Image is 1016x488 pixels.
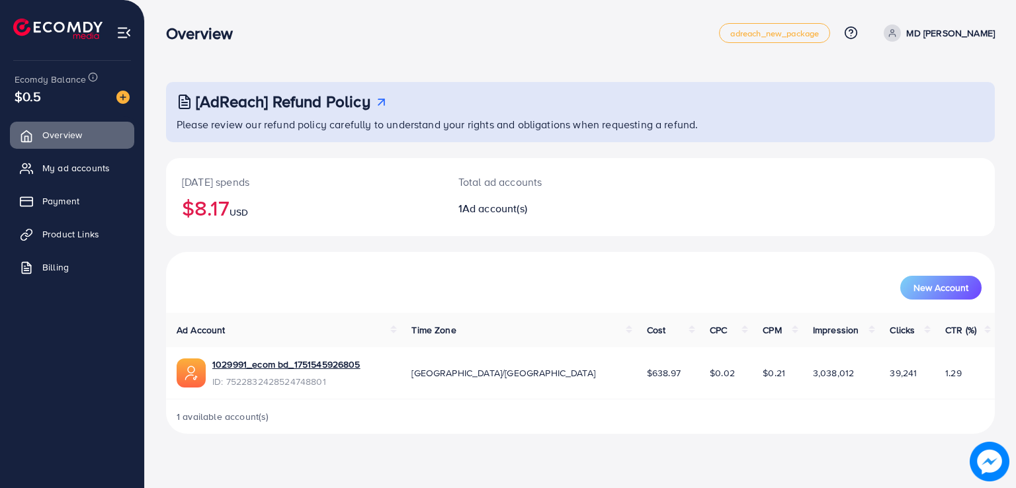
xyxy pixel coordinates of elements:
[730,29,819,38] span: adreach_new_package
[10,188,134,214] a: Payment
[945,366,962,380] span: 1.29
[813,366,854,380] span: 3,038,012
[212,358,360,371] a: 1029991_ecom bd_1751545926805
[182,174,427,190] p: [DATE] spends
[15,87,42,106] span: $0.5
[42,227,99,241] span: Product Links
[900,276,982,300] button: New Account
[10,221,134,247] a: Product Links
[42,261,69,274] span: Billing
[913,283,968,292] span: New Account
[710,366,735,380] span: $0.02
[458,174,634,190] p: Total ad accounts
[177,358,206,387] img: ic-ads-acc.e4c84228.svg
[890,323,915,337] span: Clicks
[878,24,995,42] a: MD [PERSON_NAME]
[906,25,995,41] p: MD [PERSON_NAME]
[411,366,595,380] span: [GEOGRAPHIC_DATA]/[GEOGRAPHIC_DATA]
[42,194,79,208] span: Payment
[116,25,132,40] img: menu
[890,366,917,380] span: 39,241
[763,366,785,380] span: $0.21
[813,323,859,337] span: Impression
[970,442,1009,481] img: image
[13,19,103,39] img: logo
[10,155,134,181] a: My ad accounts
[177,410,269,423] span: 1 available account(s)
[763,323,781,337] span: CPM
[182,195,427,220] h2: $8.17
[196,92,370,111] h3: [AdReach] Refund Policy
[15,73,86,86] span: Ecomdy Balance
[10,122,134,148] a: Overview
[42,161,110,175] span: My ad accounts
[177,116,987,132] p: Please review our refund policy carefully to understand your rights and obligations when requesti...
[462,201,527,216] span: Ad account(s)
[710,323,727,337] span: CPC
[647,366,681,380] span: $638.97
[230,206,248,219] span: USD
[42,128,82,142] span: Overview
[411,323,456,337] span: Time Zone
[212,375,360,388] span: ID: 7522832428524748801
[166,24,243,43] h3: Overview
[945,323,976,337] span: CTR (%)
[116,91,130,104] img: image
[458,202,634,215] h2: 1
[647,323,666,337] span: Cost
[10,254,134,280] a: Billing
[177,323,226,337] span: Ad Account
[719,23,830,43] a: adreach_new_package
